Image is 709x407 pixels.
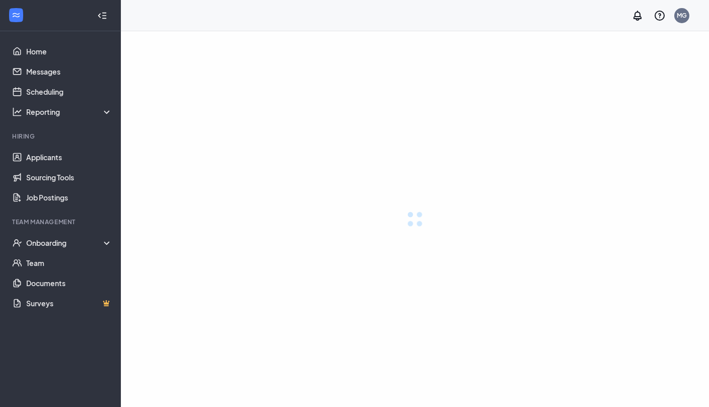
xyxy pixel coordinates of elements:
div: Team Management [12,218,110,226]
a: Messages [26,61,112,82]
svg: UserCheck [12,238,22,248]
div: Reporting [26,107,113,117]
a: Home [26,41,112,61]
svg: WorkstreamLogo [11,10,21,20]
div: MG [677,11,687,20]
a: SurveysCrown [26,293,112,313]
a: Scheduling [26,82,112,102]
div: Hiring [12,132,110,141]
svg: Notifications [631,10,644,22]
a: Applicants [26,147,112,167]
svg: QuestionInfo [654,10,666,22]
a: Documents [26,273,112,293]
svg: Analysis [12,107,22,117]
a: Team [26,253,112,273]
div: Onboarding [26,238,113,248]
a: Sourcing Tools [26,167,112,187]
svg: Collapse [97,11,107,21]
a: Job Postings [26,187,112,208]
